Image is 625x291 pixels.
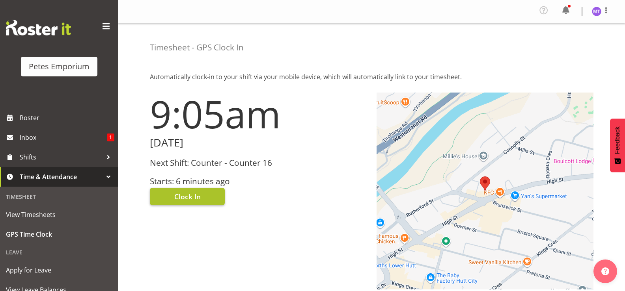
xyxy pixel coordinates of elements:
[150,137,367,149] h2: [DATE]
[20,132,107,143] span: Inbox
[150,158,367,167] h3: Next Shift: Counter - Counter 16
[614,126,621,154] span: Feedback
[150,93,367,135] h1: 9:05am
[150,177,367,186] h3: Starts: 6 minutes ago
[6,264,112,276] span: Apply for Leave
[150,188,225,205] button: Clock In
[107,133,114,141] span: 1
[6,209,112,221] span: View Timesheets
[2,244,116,260] div: Leave
[6,20,71,35] img: Rosterit website logo
[601,267,609,275] img: help-xxl-2.png
[150,72,593,82] p: Automatically clock-in to your shift via your mobile device, which will automatically link to you...
[29,61,90,72] div: Petes Emporium
[2,224,116,244] a: GPS Time Clock
[20,112,114,124] span: Roster
[610,119,625,172] button: Feedback - Show survey
[2,260,116,280] a: Apply for Leave
[174,191,201,202] span: Clock In
[2,189,116,205] div: Timesheet
[2,205,116,224] a: View Timesheets
[20,151,103,163] span: Shifts
[150,43,244,52] h4: Timesheet - GPS Clock In
[6,228,112,240] span: GPS Time Clock
[20,171,103,183] span: Time & Attendance
[592,7,601,16] img: mya-taupawa-birkhead5814.jpg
